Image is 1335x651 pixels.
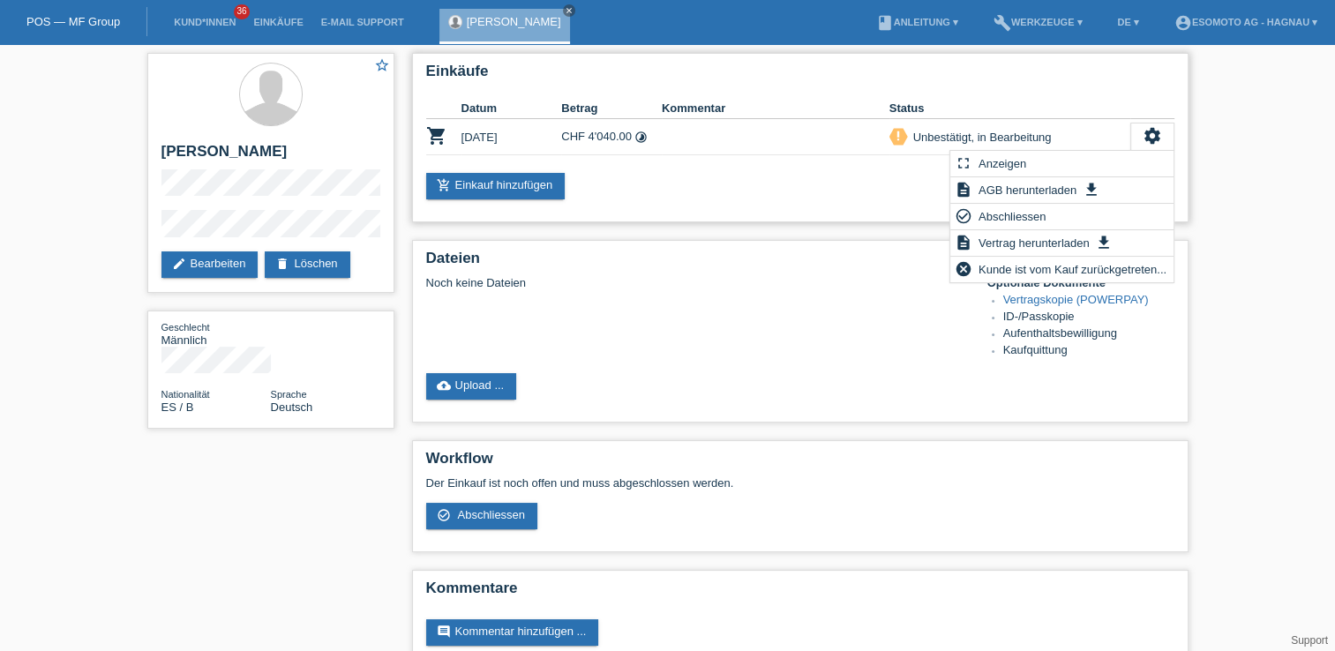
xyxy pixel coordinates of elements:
[165,17,244,27] a: Kund*innen
[457,508,525,521] span: Abschliessen
[172,257,186,271] i: edit
[426,373,517,400] a: cloud_uploadUpload ...
[461,98,562,119] th: Datum
[161,389,210,400] span: Nationalität
[892,130,904,142] i: priority_high
[234,4,250,19] span: 36
[1003,310,1174,326] li: ID-/Passkopie
[312,17,413,27] a: E-Mail Support
[634,131,648,144] i: Fixe Raten (24 Raten)
[1003,326,1174,343] li: Aufenthaltsbewilligung
[161,143,380,169] h2: [PERSON_NAME]
[161,251,259,278] a: editBearbeiten
[426,580,1174,606] h2: Kommentare
[244,17,311,27] a: Einkäufe
[563,4,575,17] a: close
[662,98,889,119] th: Kommentar
[374,57,390,73] i: star_border
[426,476,1174,490] p: Der Einkauf ist noch offen und muss abgeschlossen werden.
[1143,126,1162,146] i: settings
[1108,17,1147,27] a: DE ▾
[161,400,194,414] span: Spanien / B / 17.07.2017
[275,257,289,271] i: delete
[867,17,967,27] a: bookAnleitung ▾
[437,625,451,639] i: comment
[426,276,965,289] div: Noch keine Dateien
[426,450,1174,476] h2: Workflow
[26,15,120,28] a: POS — MF Group
[271,389,307,400] span: Sprache
[426,503,538,529] a: check_circle_outline Abschliessen
[955,154,972,172] i: fullscreen
[426,619,599,646] a: commentKommentar hinzufügen ...
[426,173,566,199] a: add_shopping_cartEinkauf hinzufügen
[461,119,562,155] td: [DATE]
[467,15,561,28] a: [PERSON_NAME]
[265,251,349,278] a: deleteLöschen
[161,320,271,347] div: Männlich
[955,207,972,225] i: check_circle_outline
[889,98,1130,119] th: Status
[876,14,894,32] i: book
[1166,17,1326,27] a: account_circleEsomoto AG - Hagnau ▾
[1174,14,1192,32] i: account_circle
[271,400,313,414] span: Deutsch
[908,128,1052,146] div: Unbestätigt, in Bearbeitung
[426,125,447,146] i: POSP00028203
[565,6,574,15] i: close
[955,181,972,198] i: description
[437,378,451,393] i: cloud_upload
[1291,634,1328,647] a: Support
[161,322,210,333] span: Geschlecht
[374,57,390,76] a: star_border
[437,178,451,192] i: add_shopping_cart
[426,63,1174,89] h2: Einkäufe
[994,14,1011,32] i: build
[426,250,1174,276] h2: Dateien
[976,206,1049,227] span: Abschliessen
[1083,181,1100,198] i: get_app
[561,98,662,119] th: Betrag
[976,153,1029,174] span: Anzeigen
[1003,343,1174,360] li: Kaufquittung
[1003,293,1149,306] a: Vertragskopie (POWERPAY)
[437,508,451,522] i: check_circle_outline
[976,179,1079,200] span: AGB herunterladen
[985,17,1091,27] a: buildWerkzeuge ▾
[561,119,662,155] td: CHF 4'040.00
